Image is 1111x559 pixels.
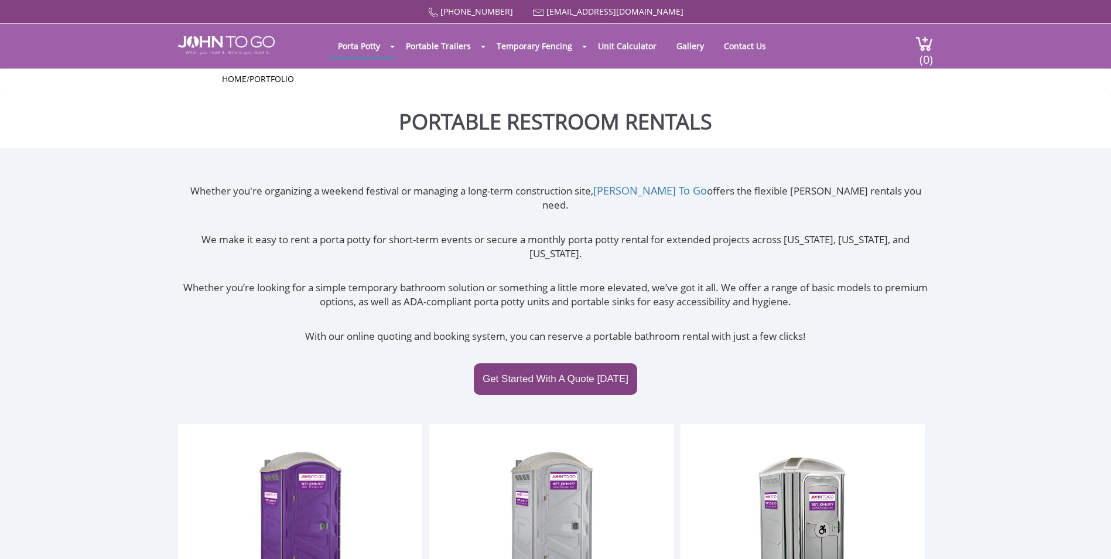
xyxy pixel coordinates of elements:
[593,183,707,197] a: [PERSON_NAME] To Go
[915,36,933,52] img: cart a
[919,42,933,67] span: (0)
[397,35,480,57] a: Portable Trailers
[178,183,933,213] p: Whether you're organizing a weekend festival or managing a long-term construction site, offers th...
[668,35,713,57] a: Gallery
[329,35,389,57] a: Porta Potty
[1064,512,1111,559] button: Live Chat
[589,35,665,57] a: Unit Calculator
[474,363,637,395] a: Get Started With A Quote [DATE]
[488,35,581,57] a: Temporary Fencing
[178,329,933,343] p: With our online quoting and booking system, you can reserve a portable bathroom rental with just ...
[178,281,933,309] p: Whether you’re looking for a simple temporary bathroom solution or something a little more elevat...
[222,73,247,84] a: Home
[533,9,544,16] img: Mail
[428,8,438,18] img: Call
[222,73,890,85] ul: /
[440,6,513,17] a: [PHONE_NUMBER]
[249,73,294,84] a: Portfolio
[178,36,275,54] img: JOHN to go
[178,233,933,261] p: We make it easy to rent a porta potty for short-term events or secure a monthly porta potty renta...
[546,6,683,17] a: [EMAIL_ADDRESS][DOMAIN_NAME]
[715,35,775,57] a: Contact Us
